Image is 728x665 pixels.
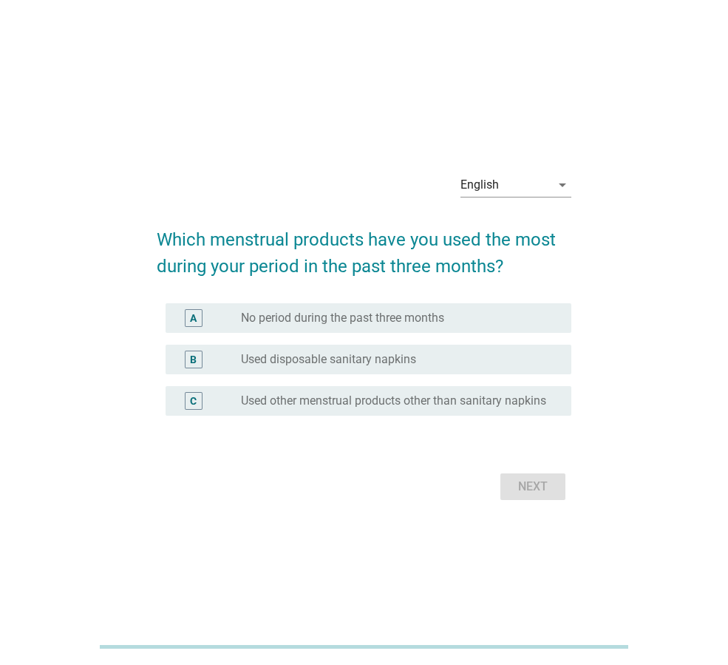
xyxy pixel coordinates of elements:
div: B [190,351,197,367]
label: Used disposable sanitary napkins [241,352,416,367]
label: Used other menstrual products other than sanitary napkins [241,394,546,408]
h2: Which menstrual products have you used the most during your period in the past three months? [157,212,571,280]
div: English [460,178,499,192]
label: No period during the past three months [241,311,444,325]
i: arrow_drop_down [554,176,571,194]
div: A [190,310,197,325]
div: C [190,393,197,408]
